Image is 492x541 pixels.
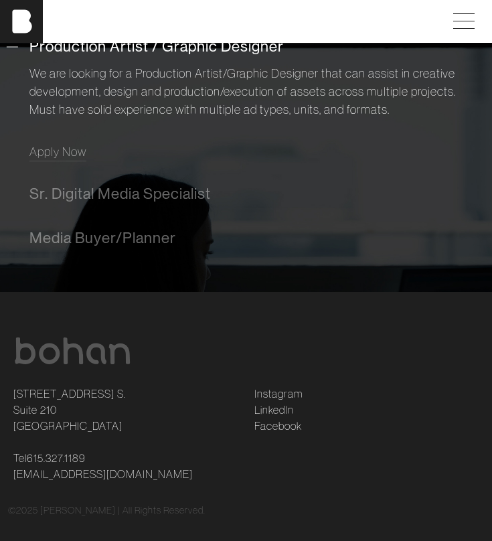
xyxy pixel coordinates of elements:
[29,64,463,119] p: We are looking for a Production Artist/Graphic Designer that can assist in creative development, ...
[29,144,86,159] span: Apply Now
[13,337,131,364] img: bohan logo
[29,37,284,55] span: Production Artist / Graphic Designer
[40,504,206,518] p: [PERSON_NAME] | All Rights Reserved.
[254,402,294,418] a: LinkedIn
[13,450,238,482] p: Tel
[29,229,176,246] span: Media Buyer/Planner
[8,504,484,518] div: © 2025
[254,418,302,434] a: Facebook
[29,185,211,202] span: Sr. Digital Media Specialist
[13,466,193,482] a: [EMAIL_ADDRESS][DOMAIN_NAME]
[13,386,126,434] a: [STREET_ADDRESS] S.Suite 210[GEOGRAPHIC_DATA]
[254,386,303,402] a: Instagram
[29,143,86,161] a: Apply Now
[27,450,86,466] a: 615.327.1189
